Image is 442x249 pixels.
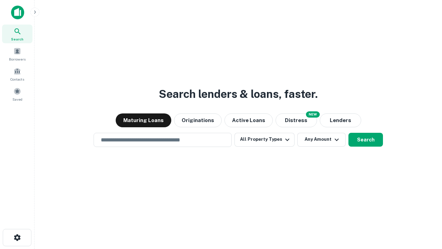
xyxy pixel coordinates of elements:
a: Borrowers [2,45,32,63]
button: Any Amount [297,133,346,147]
a: Contacts [2,65,32,83]
button: All Property Types [234,133,295,147]
h3: Search lenders & loans, faster. [159,86,318,102]
img: capitalize-icon.png [11,6,24,19]
a: Saved [2,85,32,103]
a: Search [2,25,32,43]
button: Search [348,133,383,147]
button: Search distressed loans with lien and other non-mortgage details. [276,113,317,127]
span: Contacts [10,76,24,82]
button: Active Loans [224,113,273,127]
button: Originations [174,113,222,127]
div: NEW [306,111,320,118]
button: Maturing Loans [116,113,171,127]
iframe: Chat Widget [407,194,442,227]
button: Lenders [320,113,361,127]
span: Search [11,36,23,42]
span: Saved [12,96,22,102]
span: Borrowers [9,56,26,62]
